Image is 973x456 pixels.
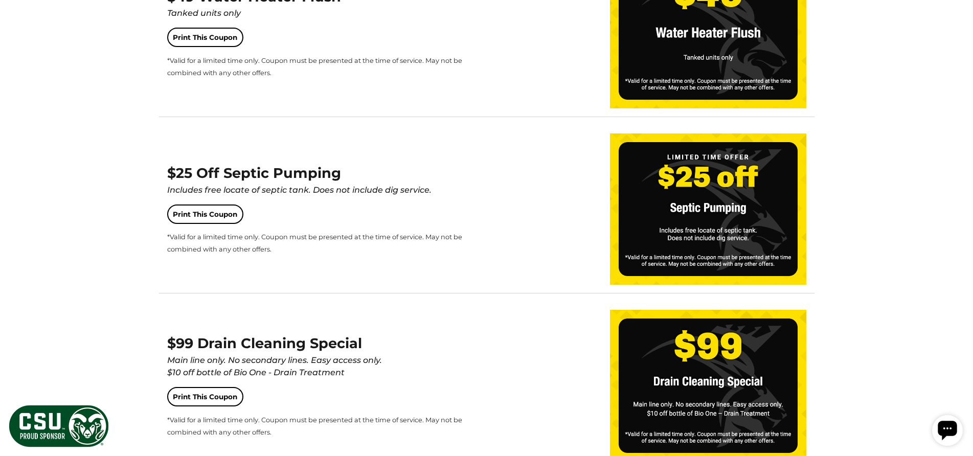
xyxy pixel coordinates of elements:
[167,335,468,379] span: $99 Drain Cleaning Special
[167,28,243,47] a: Print This Coupon
[167,165,468,196] span: $25 Off Septic Pumping
[167,233,462,253] span: *Valid for a limited time only. Coupon must be presented at the time of service. May not be combi...
[167,204,243,224] a: Print This Coupon
[167,416,462,436] span: *Valid for a limited time only. Coupon must be presented at the time of service. May not be combi...
[167,184,468,196] div: Includes free locate of septic tank. Does not include dig service.
[167,387,243,406] a: Print This Coupon
[167,7,468,19] div: Tanked units only
[4,4,35,35] div: Open chat widget
[167,57,462,77] span: *Valid for a limited time only. Coupon must be presented at the time of service. May not be combi...
[8,404,110,448] img: CSU Sponsor Badge
[610,133,806,285] img: septic-pumping-coupon_1.png.webp
[167,354,468,379] div: Main line only. No secondary lines. Easy access only. $10 off bottle of Bio One - Drain Treatment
